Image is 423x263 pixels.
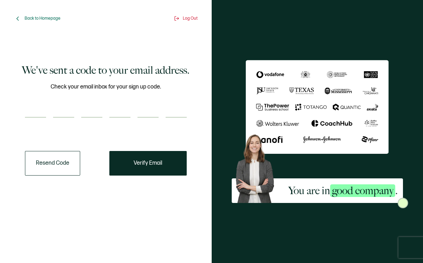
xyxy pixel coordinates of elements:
img: Sertifier Signup [398,198,408,208]
span: Back to Homepage [25,16,60,21]
span: Check your email inbox for your sign up code. [51,83,161,91]
span: good company [330,184,395,197]
h1: We've sent a code to your email address. [22,63,190,77]
img: Sertifier We've sent a code to your email address. [246,60,389,154]
button: Verify Email [109,151,187,176]
img: Sertifier Signup - You are in <span class="strong-h">good company</span>. Hero [232,131,283,203]
button: Resend Code [25,151,80,176]
span: Log Out [183,16,198,21]
span: Verify Email [134,160,162,166]
h2: You are in . [288,184,398,198]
